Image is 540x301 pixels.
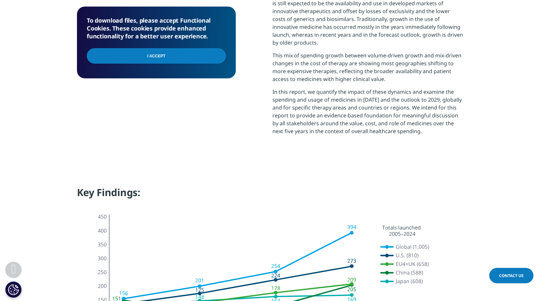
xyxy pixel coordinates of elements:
[87,48,226,64] input: I Accept
[5,281,22,298] button: 쿠키 설정
[272,51,463,88] p: This mix of spending growth between volume-driven growth and mix-driven changes in the cost of th...
[499,273,524,278] span: Contact Us
[489,268,533,283] a: Contact Us
[87,16,226,40] h5: To download files, please accept Functional Cookies. These cookies provide enhanced functionality...
[272,88,463,140] p: In this report, we quantify the impact of these dynamics and examine the spending and usage of me...
[77,186,463,204] h4: Key Findings:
